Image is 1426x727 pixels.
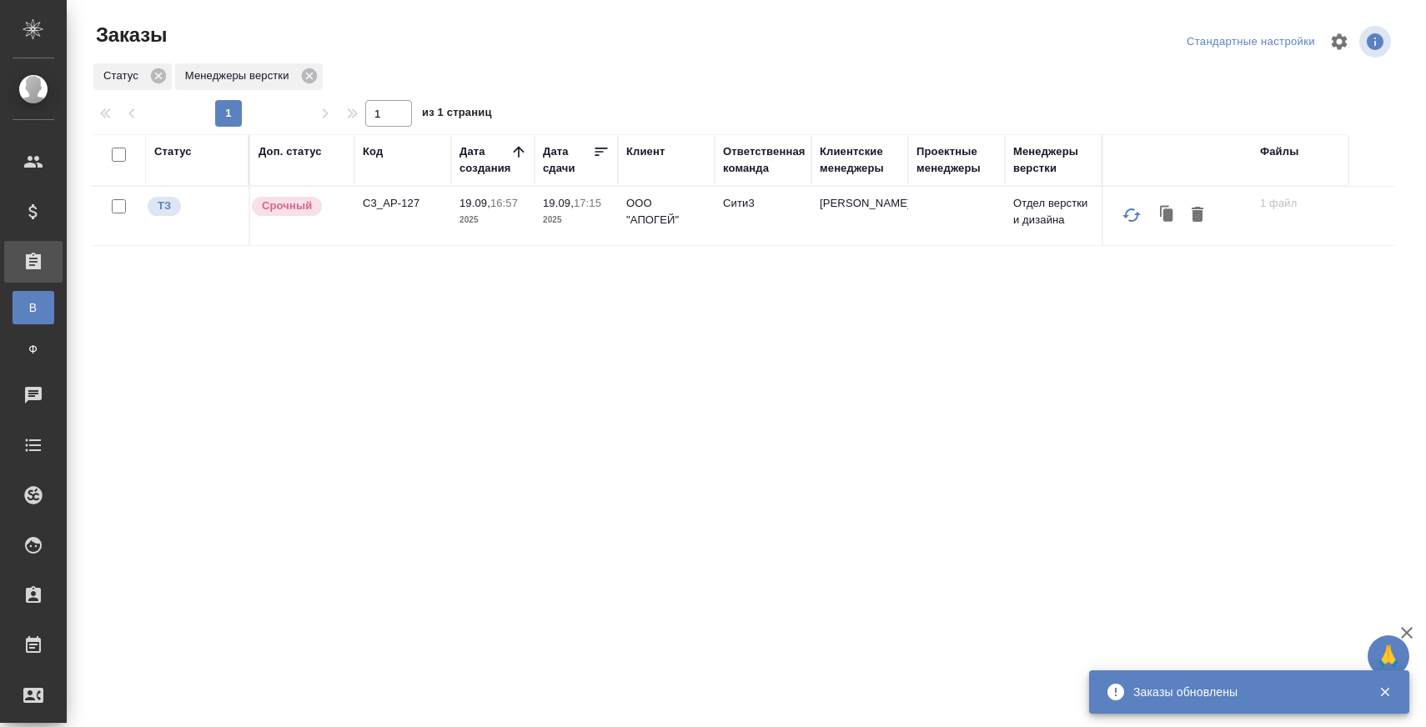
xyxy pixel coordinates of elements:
p: Срочный [262,198,312,214]
span: 🙏 [1374,639,1403,674]
td: [PERSON_NAME] [811,187,908,245]
p: 17:15 [574,197,601,209]
td: Сити3 [715,187,811,245]
span: Посмотреть информацию [1359,26,1394,58]
p: 2025 [459,212,526,228]
div: Дата сдачи [543,143,593,177]
p: Статус [103,68,144,84]
span: Заказы [92,22,167,48]
div: Менеджеры верстки [175,63,323,90]
div: Заказы обновлены [1133,684,1353,700]
button: Закрыть [1368,684,1402,699]
p: 16:57 [490,197,518,209]
p: 19.09, [459,197,490,209]
p: ООО "АПОГЕЙ" [626,195,706,228]
a: Ф [13,333,54,366]
div: Статус [93,63,172,90]
div: Выставляет КМ при отправке заказа на расчет верстке (для тикета) или для уточнения сроков на прои... [146,195,240,218]
div: Проектные менеджеры [916,143,997,177]
div: Файлы [1260,143,1298,160]
a: В [13,291,54,324]
div: Статус [154,143,192,160]
p: 1 файл [1260,195,1340,212]
p: 19.09, [543,197,574,209]
span: В [21,299,46,316]
div: Менеджеры верстки [1013,143,1093,177]
div: Ответственная команда [723,143,806,177]
div: Код [363,143,383,160]
button: 🙏 [1368,635,1409,677]
div: Дата создания [459,143,510,177]
p: 2025 [543,212,610,228]
div: Клиентские менеджеры [820,143,900,177]
span: Настроить таблицу [1319,22,1359,62]
p: ТЗ [158,198,171,214]
button: Клонировать [1152,199,1183,231]
div: split button [1182,29,1319,55]
p: C3_AP-127 [363,195,443,212]
button: Обновить [1112,195,1152,235]
span: из 1 страниц [422,103,492,127]
p: Отдел верстки и дизайна [1013,195,1093,228]
span: Ф [21,341,46,358]
div: Клиент [626,143,665,160]
div: Доп. статус [259,143,322,160]
button: Удалить [1183,199,1212,231]
p: Менеджеры верстки [185,68,295,84]
div: Выставляется автоматически, если на указанный объем услуг необходимо больше времени в стандартном... [250,195,346,218]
